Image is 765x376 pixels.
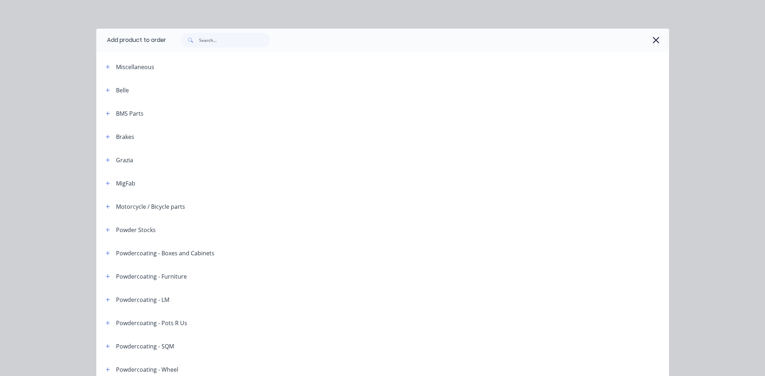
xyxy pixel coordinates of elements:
[116,63,154,71] div: Miscellaneous
[116,132,134,141] div: Brakes
[116,249,214,257] div: Powdercoating - Boxes and Cabinets
[116,342,174,351] div: Powdercoating - SQM
[116,202,185,211] div: Motorcycle / Bicycle parts
[199,33,270,47] input: Search...
[116,319,187,327] div: Powdercoating - Pots R Us
[116,179,135,188] div: MigFab
[96,29,166,52] div: Add product to order
[116,156,133,164] div: Grazia
[116,86,129,95] div: Belle
[116,272,187,281] div: Powdercoating - Furniture
[116,109,144,118] div: BMS Parts
[116,226,156,234] div: Powder Stocks
[116,295,169,304] div: Powdercoating - LM
[116,365,178,374] div: Powdercoating - Wheel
